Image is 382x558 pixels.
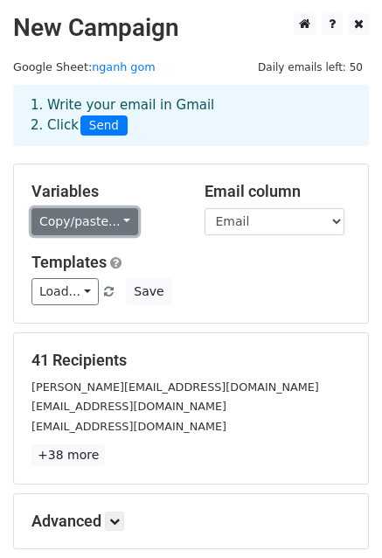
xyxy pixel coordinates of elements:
[31,380,319,394] small: [PERSON_NAME][EMAIL_ADDRESS][DOMAIN_NAME]
[13,60,156,73] small: Google Sheet:
[31,512,351,531] h5: Advanced
[252,58,369,77] span: Daily emails left: 50
[295,474,382,558] iframe: Chat Widget
[13,13,369,43] h2: New Campaign
[17,95,365,136] div: 1. Write your email in Gmail 2. Click
[31,420,226,433] small: [EMAIL_ADDRESS][DOMAIN_NAME]
[80,115,128,136] span: Send
[205,182,351,201] h5: Email column
[31,208,138,235] a: Copy/paste...
[31,182,178,201] h5: Variables
[31,278,99,305] a: Load...
[31,351,351,370] h5: 41 Recipients
[31,253,107,271] a: Templates
[92,60,156,73] a: nganh gom
[252,60,369,73] a: Daily emails left: 50
[126,278,171,305] button: Save
[295,474,382,558] div: Tiện ích trò chuyện
[31,400,226,413] small: [EMAIL_ADDRESS][DOMAIN_NAME]
[31,444,105,466] a: +38 more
